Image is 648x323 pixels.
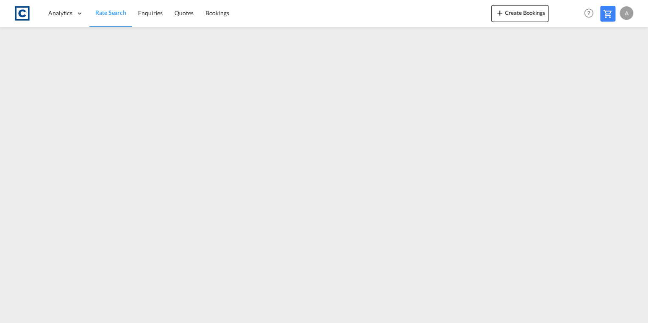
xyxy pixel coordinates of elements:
span: Rate Search [95,9,126,16]
img: 1fdb9190129311efbfaf67cbb4249bed.jpeg [13,4,32,23]
div: A [620,6,633,20]
span: Bookings [205,9,229,17]
span: Analytics [48,9,72,17]
span: Help [582,6,596,20]
span: Enquiries [138,9,163,17]
md-icon: icon-plus 400-fg [495,8,505,18]
button: icon-plus 400-fgCreate Bookings [491,5,548,22]
span: Quotes [174,9,193,17]
div: Help [582,6,600,21]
